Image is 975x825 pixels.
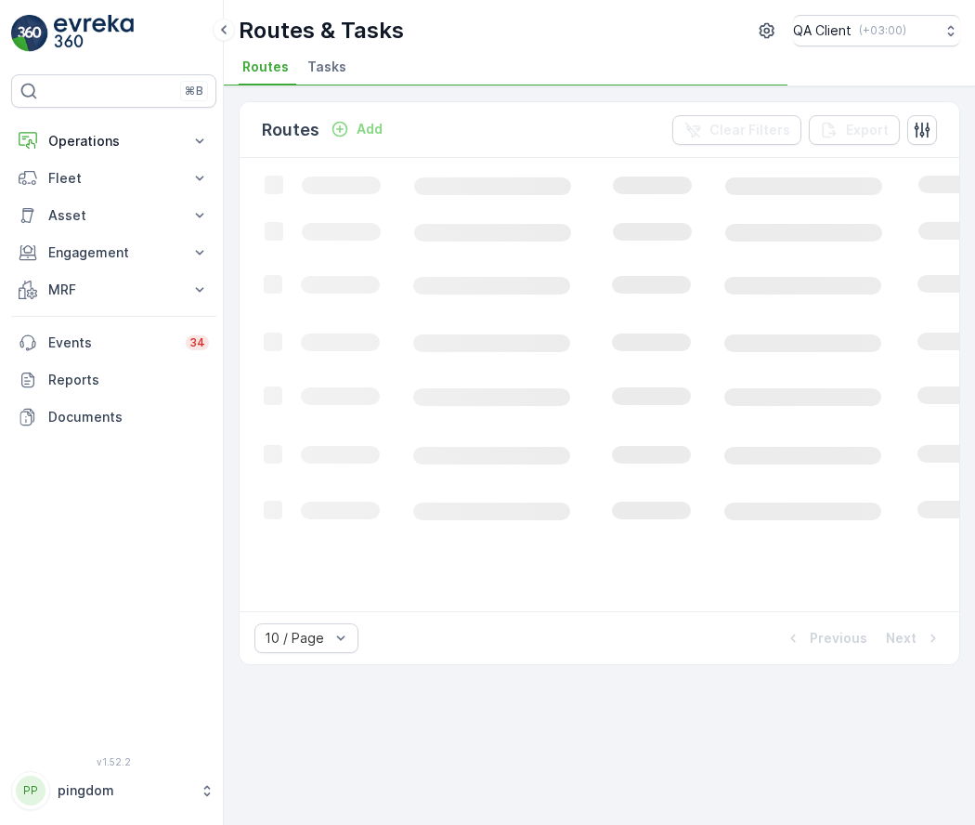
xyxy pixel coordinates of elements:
[793,15,960,46] button: QA Client(+03:00)
[11,756,216,767] span: v 1.52.2
[357,120,383,138] p: Add
[262,117,319,143] p: Routes
[323,118,390,140] button: Add
[886,629,916,648] p: Next
[11,324,216,361] a: Events34
[48,243,179,262] p: Engagement
[11,197,216,234] button: Asset
[242,58,289,76] span: Routes
[11,771,216,810] button: PPpingdom
[793,21,851,40] p: QA Client
[11,361,216,399] a: Reports
[11,234,216,271] button: Engagement
[16,776,45,805] div: PP
[239,16,404,46] p: Routes & Tasks
[11,160,216,197] button: Fleet
[884,627,944,649] button: Next
[810,629,867,648] p: Previous
[48,281,179,299] p: MRF
[48,206,179,225] p: Asset
[672,115,801,145] button: Clear Filters
[809,115,900,145] button: Export
[846,121,889,139] p: Export
[11,15,48,52] img: logo
[48,408,209,426] p: Documents
[11,123,216,160] button: Operations
[48,334,175,352] p: Events
[11,399,216,436] a: Documents
[859,23,906,38] p: ( +03:00 )
[782,627,869,649] button: Previous
[307,58,346,76] span: Tasks
[189,335,205,350] p: 34
[709,121,790,139] p: Clear Filters
[11,271,216,308] button: MRF
[48,132,179,151] p: Operations
[185,84,203,98] p: ⌘B
[48,169,179,188] p: Fleet
[54,15,134,52] img: logo_light-DOdMpM7g.png
[58,781,190,800] p: pingdom
[48,371,209,389] p: Reports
